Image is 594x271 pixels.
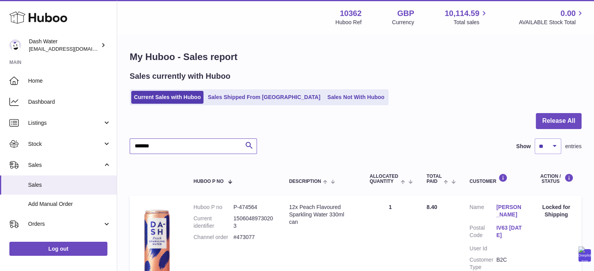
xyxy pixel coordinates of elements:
[325,91,387,104] a: Sales Not With Huboo
[131,91,203,104] a: Current Sales with Huboo
[193,215,233,230] dt: Current identifier
[28,220,103,228] span: Orders
[193,179,223,184] span: Huboo P no
[539,204,574,218] div: Locked for Shipping
[234,204,273,211] dd: P-474564
[469,256,496,271] dt: Customer Type
[426,204,437,210] span: 8.40
[536,113,582,129] button: Release All
[469,224,496,241] dt: Postal Code
[130,51,582,63] h1: My Huboo - Sales report
[289,179,321,184] span: Description
[516,143,531,150] label: Show
[469,204,496,220] dt: Name
[539,174,574,184] div: Action / Status
[519,8,585,26] a: 0.00 AVAILABLE Stock Total
[28,98,111,106] span: Dashboard
[193,234,233,241] dt: Channel order
[469,245,496,252] dt: User Id
[565,143,582,150] span: entries
[426,174,442,184] span: Total paid
[392,19,414,26] div: Currency
[289,204,354,226] div: 12x Peach Flavoured Sparkling Water 330ml can
[29,46,115,52] span: [EMAIL_ADDRESS][DOMAIN_NAME]
[496,224,523,239] a: IV63 [DATE]
[369,174,398,184] span: ALLOCATED Quantity
[28,77,111,85] span: Home
[28,181,111,189] span: Sales
[28,200,111,208] span: Add Manual Order
[469,174,523,184] div: Customer
[9,242,107,256] a: Log out
[444,8,479,19] span: 10,114.59
[340,8,362,19] strong: 10362
[28,140,103,148] span: Stock
[496,204,523,218] a: [PERSON_NAME]
[193,204,233,211] dt: Huboo P no
[397,8,414,19] strong: GBP
[205,91,323,104] a: Sales Shipped From [GEOGRAPHIC_DATA]
[519,19,585,26] span: AVAILABLE Stock Total
[130,71,230,81] h2: Sales currently with Huboo
[560,8,576,19] span: 0.00
[234,215,273,230] dd: 15060489730203
[496,256,523,271] dd: B2C
[453,19,488,26] span: Total sales
[444,8,488,26] a: 10,114.59 Total sales
[28,161,103,169] span: Sales
[29,38,99,53] div: Dash Water
[335,19,362,26] div: Huboo Ref
[9,39,21,51] img: bea@dash-water.com
[28,119,103,127] span: Listings
[234,234,273,241] dd: #473077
